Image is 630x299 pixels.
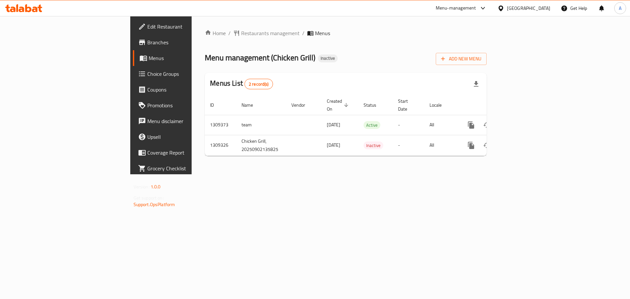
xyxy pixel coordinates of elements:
[327,120,340,129] span: [DATE]
[364,141,383,149] div: Inactive
[507,5,550,12] div: [GEOGRAPHIC_DATA]
[147,101,230,109] span: Promotions
[291,101,314,109] span: Vendor
[441,55,481,63] span: Add New Menu
[463,138,479,153] button: more
[364,101,385,109] span: Status
[468,76,484,92] div: Export file
[151,182,161,191] span: 1.0.0
[245,81,273,87] span: 2 record(s)
[315,29,330,37] span: Menus
[133,129,236,145] a: Upsell
[463,117,479,133] button: more
[147,164,230,172] span: Grocery Checklist
[241,101,262,109] span: Name
[302,29,304,37] li: /
[134,200,175,209] a: Support.OpsPlatform
[134,182,150,191] span: Version:
[133,66,236,82] a: Choice Groups
[133,160,236,176] a: Grocery Checklist
[393,115,424,135] td: -
[147,149,230,157] span: Coverage Report
[241,29,300,37] span: Restaurants management
[210,78,273,89] h2: Menus List
[133,113,236,129] a: Menu disclaimer
[147,86,230,94] span: Coupons
[205,50,315,65] span: Menu management ( Chicken Grill )
[205,95,532,156] table: enhanced table
[233,29,300,37] a: Restaurants management
[133,19,236,34] a: Edit Restaurant
[424,135,458,156] td: All
[364,121,380,129] span: Active
[133,34,236,50] a: Branches
[364,142,383,149] span: Inactive
[436,4,476,12] div: Menu-management
[133,50,236,66] a: Menus
[133,97,236,113] a: Promotions
[133,82,236,97] a: Coupons
[147,38,230,46] span: Branches
[619,5,621,12] span: A
[134,194,164,202] span: Get support on:
[436,53,487,65] button: Add New Menu
[458,95,532,115] th: Actions
[393,135,424,156] td: -
[244,79,273,89] div: Total records count
[133,145,236,160] a: Coverage Report
[147,117,230,125] span: Menu disclaimer
[479,117,495,133] button: Change Status
[205,29,487,37] nav: breadcrumb
[147,133,230,141] span: Upsell
[318,55,338,61] span: Inactive
[327,97,350,113] span: Created On
[398,97,416,113] span: Start Date
[430,101,450,109] span: Locale
[147,70,230,78] span: Choice Groups
[147,23,230,31] span: Edit Restaurant
[318,54,338,62] div: Inactive
[149,54,230,62] span: Menus
[236,135,286,156] td: Chicken Grill, 20250902135825
[479,138,495,153] button: Change Status
[210,101,222,109] span: ID
[424,115,458,135] td: All
[327,141,340,149] span: [DATE]
[236,115,286,135] td: team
